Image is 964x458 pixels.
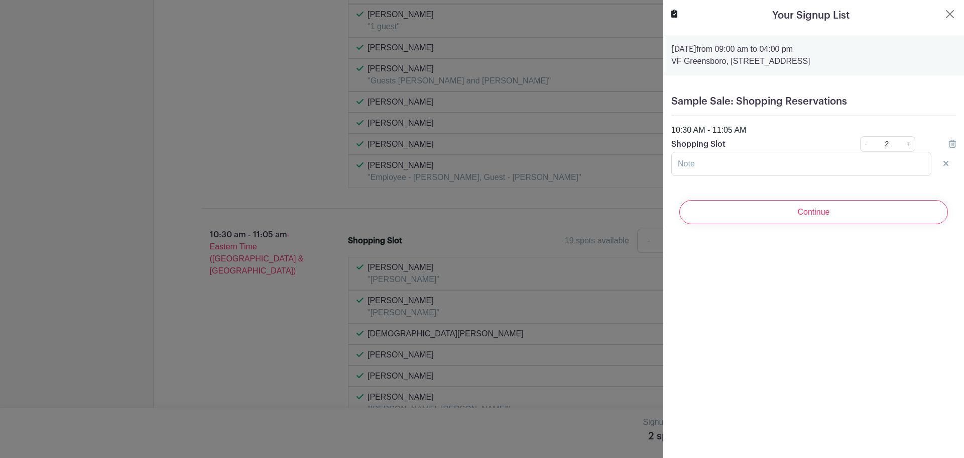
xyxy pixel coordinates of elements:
p: VF Greensboro, [STREET_ADDRESS] [671,55,956,67]
strong: [DATE] [671,45,696,53]
h5: Sample Sale: Shopping Reservations [671,96,956,108]
h5: Your Signup List [772,8,850,23]
button: Close [944,8,956,20]
a: + [903,136,915,152]
a: - [860,136,871,152]
div: 10:30 AM - 11:05 AM [665,124,962,136]
input: Note [671,152,931,176]
p: from 09:00 am to 04:00 pm [671,43,956,55]
input: Continue [679,200,948,224]
p: Shopping Slot [671,138,832,150]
